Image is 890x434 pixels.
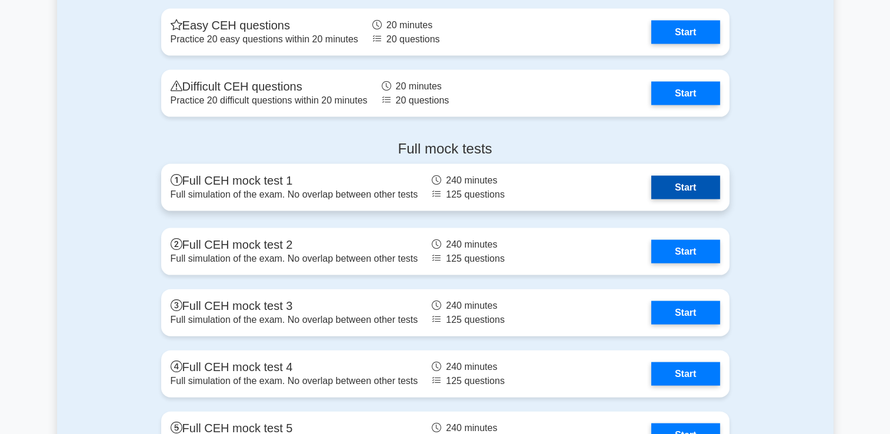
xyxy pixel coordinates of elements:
a: Start [651,21,719,44]
a: Start [651,82,719,105]
a: Start [651,240,719,263]
h4: Full mock tests [161,141,729,158]
a: Start [651,362,719,386]
a: Start [651,301,719,325]
a: Start [651,176,719,199]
